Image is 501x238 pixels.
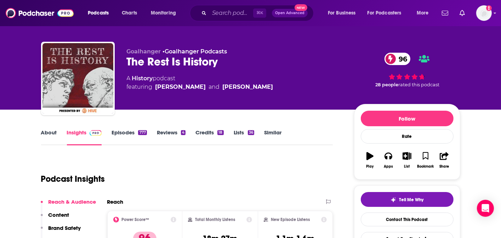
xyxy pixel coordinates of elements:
h1: Podcast Insights [41,174,105,184]
div: A podcast [127,74,273,91]
span: • [163,48,227,55]
p: Reach & Audience [49,198,96,205]
a: About [41,129,57,145]
div: Play [366,164,374,169]
span: and [209,83,220,91]
span: ⌘ K [253,8,266,18]
button: Bookmark [416,147,435,173]
a: Show notifications dropdown [439,7,451,19]
button: open menu [412,7,438,19]
img: Podchaser Pro [90,130,102,136]
button: Reach & Audience [41,198,96,211]
a: Credits18 [195,129,223,145]
button: Brand Safety [41,225,81,238]
a: Similar [264,129,281,145]
a: History [132,75,153,82]
span: Logged in as ocharlson [476,5,492,21]
button: Play [361,147,379,173]
svg: Add a profile image [486,5,492,11]
a: 96 [385,53,411,65]
input: Search podcasts, credits, & more... [209,7,253,19]
div: 4 [181,130,186,135]
div: Search podcasts, credits, & more... [197,5,320,21]
div: Apps [384,164,393,169]
a: Tom Holland [223,83,273,91]
div: List [404,164,410,169]
button: open menu [363,7,412,19]
h2: Reach [107,198,124,205]
a: Goalhanger Podcasts [165,48,227,55]
div: Share [439,164,449,169]
button: List [398,147,416,173]
span: rated this podcast [399,82,440,87]
span: More [417,8,429,18]
h2: Power Score™ [122,217,149,222]
a: InsightsPodchaser Pro [67,129,102,145]
h2: New Episode Listens [271,217,310,222]
img: The Rest Is History [42,43,113,114]
button: Open AdvancedNew [272,9,308,17]
button: tell me why sparkleTell Me Why [361,192,454,207]
span: 96 [392,53,411,65]
span: Tell Me Why [399,197,423,203]
button: Follow [361,111,454,126]
button: open menu [83,7,118,19]
button: Show profile menu [476,5,492,21]
button: open menu [146,7,185,19]
span: Goalhanger [127,48,161,55]
div: Open Intercom Messenger [477,200,494,217]
span: Open Advanced [275,11,304,15]
button: Share [435,147,453,173]
div: Bookmark [417,164,434,169]
span: 28 people [376,82,399,87]
a: Episodes777 [112,129,147,145]
p: Content [49,211,69,218]
span: Charts [122,8,137,18]
div: 36 [248,130,254,135]
a: Dominic Sandbrook [155,83,206,91]
a: Contact This Podcast [361,213,454,226]
h2: Total Monthly Listens [195,217,235,222]
div: Rate [361,129,454,144]
button: Apps [379,147,398,173]
img: tell me why sparkle [391,197,396,203]
div: 96 28 peoplerated this podcast [354,48,460,92]
span: New [295,4,307,11]
a: Charts [117,7,141,19]
img: User Profile [476,5,492,21]
div: 777 [138,130,147,135]
span: For Business [328,8,356,18]
button: Content [41,211,69,225]
button: open menu [323,7,365,19]
a: Reviews4 [157,129,186,145]
p: Brand Safety [49,225,81,231]
div: 18 [217,130,223,135]
a: Lists36 [234,129,254,145]
span: Podcasts [88,8,109,18]
span: For Podcasters [368,8,402,18]
span: featuring [127,83,273,91]
a: Show notifications dropdown [457,7,468,19]
span: Monitoring [151,8,176,18]
img: Podchaser - Follow, Share and Rate Podcasts [6,6,74,20]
